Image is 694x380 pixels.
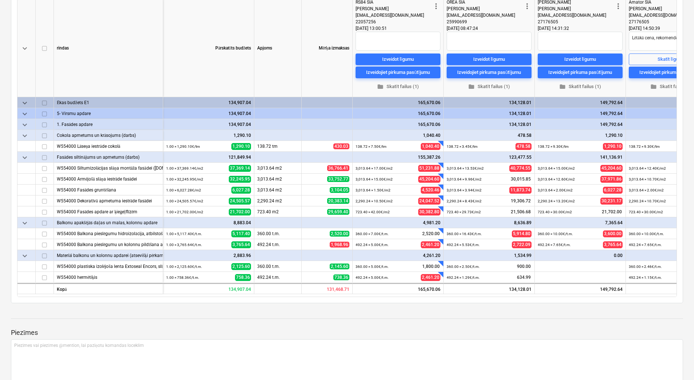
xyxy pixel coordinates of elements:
span: 758.36 [235,274,251,281]
div: [DATE] 08:47:24 [447,25,532,32]
span: 1,040.40 [421,143,440,150]
div: W554000 plastiska izolējoša lenta Extoseal Encors, slīpumu veidojošais slānis ar armējumu [57,261,160,272]
small: 1.00 × 758.36€ / t.m. [166,276,199,280]
small: 3,013.64 × 15.00€ / m2 [356,177,393,181]
small: 2,290.24 × 13.20€ / m2 [538,199,575,203]
button: Izveidot līgumu [538,54,623,65]
div: 360.00 t.m. [254,228,302,239]
div: 134,128.01 [447,119,532,130]
span: 3,600.00 [603,230,623,237]
span: Skatīt failus (1) [541,83,620,91]
div: W554000 Dekoratīvā apmetuma iestrāde fasādei [57,195,160,206]
span: [EMAIL_ADDRESS][DOMAIN_NAME] [356,13,424,18]
span: 6,027.28 [231,187,251,194]
small: 492.24 × 5.00€ / t.m. [356,276,389,280]
div: W554000 Fasādes apdare ar ķieģeļflīzēm [57,206,160,217]
span: 738.36 [333,274,349,280]
div: [PERSON_NAME] [356,5,432,12]
small: 360.00 × 10.00€ / t.m. [629,232,664,236]
span: 2,520.00 [422,231,440,237]
span: 21,702.00 [601,209,623,215]
small: 1.00 × 32,245.95€ / m2 [166,177,203,181]
div: 492.24 t.m. [254,239,302,250]
small: 2,290.24 × 10.50€ / m2 [356,199,393,203]
div: Izveidot līgumu [382,55,414,63]
small: 138.72 × 7.50€ / tm [356,145,387,149]
span: [EMAIL_ADDRESS][DOMAIN_NAME] [447,13,515,18]
div: [PERSON_NAME] [447,5,523,12]
div: 1,290.10 [538,130,623,141]
span: 24,047.52 [418,198,440,205]
div: [DATE] 13:00:51 [356,25,440,32]
small: 1.00 × 2,125.60€ / t.m. [166,265,202,269]
button: Izveidojiet pirkuma pasūtījumu [538,67,623,78]
small: 1.00 × 37,369.14€ / m2 [166,166,203,170]
div: Izveidot līgumu [564,55,596,63]
iframe: Chat Widget [658,345,694,380]
div: W554000 Lāseņa iestrāde cokolā [57,141,160,151]
span: folder [559,83,566,90]
div: Balkonu apakšējās daļas un malas, kolonnu apdare [57,217,160,228]
span: keyboard_arrow_down [20,120,29,129]
span: 19,306.72 [510,198,532,204]
span: 2,461.20 [421,241,440,248]
div: Skatīt līgumu [658,55,685,63]
div: 492.24 t.m. [254,272,302,283]
small: 1.00 × 24,505.57€ / m2 [166,199,203,203]
div: 2,290.24 m2 [254,195,302,206]
small: 360.00 × 5.00€ / t.m. [356,265,389,269]
div: 165,670.06 [356,97,440,108]
small: 360.00 × 7.00€ / t.m. [356,232,389,236]
div: W554000 Balkona pieslēgumu hidroizolācija, atbilstoši mezglam [57,228,160,239]
div: 165,670.06 [356,108,440,119]
div: 2,883.96 [166,250,251,261]
div: Izveidot līgumu [473,55,505,63]
small: 492.24 × 1.29€ / t.m. [447,276,480,280]
div: 4,981.20 [356,217,440,228]
span: [EMAIL_ADDRESS][DOMAIN_NAME] [538,13,606,18]
div: Materiāi balkonu un kolonnu apdarei (atsevišķi pērkamie) [57,250,160,261]
span: 30,231.17 [600,198,623,205]
div: 22057256 [356,19,432,25]
div: Fasādes siltinājums un apmetums (darbs) [57,152,160,162]
small: 1.00 × 5,117.40€ / t.m. [166,232,202,236]
small: 492.24 × 7.65€ / t.m. [538,243,571,247]
small: 360.00 × 2.46€ / t.m. [629,265,662,269]
button: Izveidojiet pirkuma pasūtījumu [447,67,532,78]
small: 492.24 × 5.00€ / t.m. [356,243,389,247]
div: W554000 Siltumizolācijas slāņa montāža fasādei (t.sk. ailes) [57,163,160,173]
small: 3,013.64 × 10.70€ / m2 [629,177,666,181]
div: W554000 Armējošā slāņa iestrāde fasādei [57,174,160,184]
button: Izveidojiet pirkuma pasūtījumu [356,67,440,78]
div: 723.40 m2 [254,206,302,217]
span: 21,506.68 [510,209,532,215]
div: 1,290.10 [166,130,251,141]
button: Izveidot līgumu [447,54,532,65]
small: 3,013.64 × 13.53€ / m2 [447,166,484,170]
span: 2,722.09 [512,241,532,248]
span: 1,968.96 [330,242,349,248]
div: 134,907.04 [166,97,251,108]
span: 634.99 [516,274,532,281]
div: 8,883.04 [166,217,251,228]
div: Ēkas budžets E1 [57,97,160,108]
span: 30,382.80 [418,209,440,215]
small: 723.40 × 29.73€ / m2 [447,210,481,214]
div: [DATE] 14:31:32 [538,25,623,32]
div: 134,128.01 [447,97,532,108]
span: Skatīt failus (1) [358,83,438,91]
span: Skatīt failus (1) [450,83,529,91]
div: 149,792.64 [538,119,623,130]
div: 141,136.91 [538,152,623,163]
small: 492.24 × 7.65€ / t.m. [629,243,662,247]
div: 1,040.40 [356,130,440,141]
div: 134,128.01 [444,283,535,294]
div: 4,261.20 [356,250,440,261]
span: keyboard_arrow_down [20,153,29,162]
small: 492.24 × 1.15€ / t.m. [629,276,662,280]
small: 3,013.64 × 17.00€ / m2 [356,166,393,170]
span: more_vert [432,2,440,11]
span: 1,290.10 [231,143,251,150]
div: 0.00 [538,250,623,261]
